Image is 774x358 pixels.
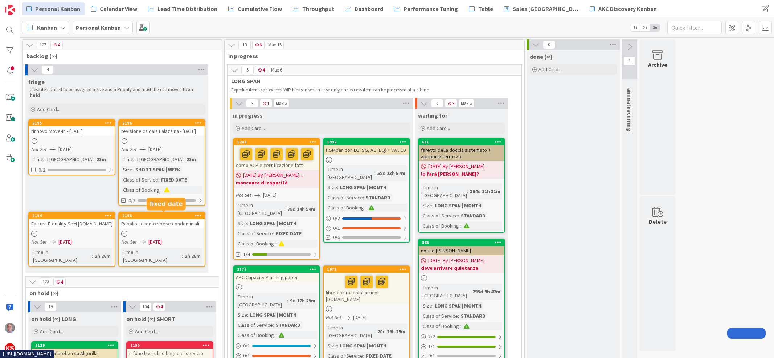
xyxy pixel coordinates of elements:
span: Sales [GEOGRAPHIC_DATA] [513,4,579,13]
div: LONG SPAN | MONTH [338,342,388,350]
a: Dashboard [341,2,388,15]
div: 2194 [29,212,115,219]
div: 23m [185,155,198,163]
i: Not Set [121,146,137,152]
span: 1 [260,99,272,108]
div: 2194 [32,213,115,218]
span: : [275,331,277,339]
span: [DATE] [58,238,72,246]
a: 611faretto della doccia sistemato + apriporta terrazzo[DATE] By [PERSON_NAME]...lo farà [PERSON_N... [418,138,505,233]
a: 1244corso ACP e certificazione fatti[DATE] By [PERSON_NAME]...mancanza di capacitàNot Set[DATE]Ti... [233,138,320,260]
span: 0/2 [38,166,45,174]
div: 0/1 [324,224,409,233]
span: : [94,155,95,163]
h5: fixed date [150,200,183,207]
div: STANDARD [459,312,487,320]
div: 2194Fattura E-quality SeM [DOMAIN_NAME] [29,212,115,228]
span: Throughput [302,4,334,13]
div: 611 [422,139,504,145]
img: Visit kanbanzone.com [5,5,15,15]
span: on hold (∞) [29,289,210,297]
span: backlog (∞) [26,52,213,60]
div: 1992ITSMban con LG, SG, AC (EQ) + VW, CD [324,139,409,155]
div: 2196 [119,120,205,126]
div: Class of Booking [121,186,161,194]
div: 2/2 [419,332,504,341]
span: : [284,205,286,213]
span: Kanban [37,23,57,32]
div: 611 [419,139,504,145]
div: 2193 [119,212,205,219]
b: mancanza di capacità [236,179,317,186]
div: Time in [GEOGRAPHIC_DATA] [31,155,94,163]
span: 13 [238,41,251,49]
div: Class of Booking [236,331,275,339]
div: 2h 28m [183,252,202,260]
div: 0/1 [234,341,319,350]
span: 19 [44,302,57,311]
b: deve arrivare quietanza [421,264,502,272]
span: : [337,342,338,350]
div: ITSMban con LG, SG, AC (EQ) + VW, CD [324,145,409,155]
div: 1244 [237,139,319,145]
div: 2193Rapallo acconto spese condominiali [119,212,205,228]
span: 4 [53,277,66,286]
div: 295d 9h 42m [471,288,502,296]
span: : [460,322,462,330]
div: rinnovo Move-In - [DATE] [29,126,115,136]
span: done (∞) [530,53,553,60]
span: 2x [640,24,650,31]
span: 104 [139,302,152,311]
div: Class of Service [121,176,158,184]
span: 5 [241,66,254,74]
div: 886 [419,239,504,246]
span: Lead Time Distribution [157,4,217,13]
span: triage [28,78,45,85]
span: : [374,328,376,335]
div: 2155 [130,343,213,348]
span: 3 [445,99,457,108]
span: : [247,311,248,319]
div: 0/2 [324,214,409,223]
img: MR [5,323,15,333]
div: 2195 [32,121,115,126]
a: Table [464,2,497,15]
a: 1992ITSMban con LG, SG, AC (EQ) + VW, CDTime in [GEOGRAPHIC_DATA]:58d 13h 57mSize:LONG SPAN | MON... [323,138,410,243]
span: : [467,187,468,195]
div: LONG SPAN | MONTH [338,183,388,191]
div: 1992 [324,139,409,145]
div: Time in [GEOGRAPHIC_DATA] [236,201,284,217]
div: Size [326,183,337,191]
span: : [132,166,134,174]
span: Add Card... [40,328,63,335]
span: : [458,312,459,320]
div: 2195rinnovo Move-In - [DATE] [29,120,115,136]
span: : [273,229,274,237]
span: Add Card... [538,66,562,73]
div: AKC Capacity Planning paper [234,273,319,282]
span: [DATE] By [PERSON_NAME]... [243,171,303,179]
div: Delete [649,217,667,226]
div: LONG SPAN | MONTH [248,311,298,319]
div: 2177 [237,267,319,272]
span: Add Card... [427,125,450,131]
div: 2193 [122,213,205,218]
span: 4 [255,66,267,74]
div: Rapallo acconto spese condominiali [119,219,205,228]
i: Not Set [326,314,341,321]
div: Class of Booking [236,240,275,248]
div: 78d 14h 54m [286,205,317,213]
div: 2196 [122,121,205,126]
div: 2177 [234,266,319,273]
div: Time in [GEOGRAPHIC_DATA] [121,155,184,163]
div: Size [236,219,247,227]
div: Time in [GEOGRAPHIC_DATA] [326,165,374,181]
span: Add Card... [135,328,158,335]
div: 2196revisione caldaia Palazzina - [DATE] [119,120,205,136]
div: LONG SPAN | MONTH [433,302,483,310]
div: Time in [GEOGRAPHIC_DATA] [31,248,92,264]
span: Dashboard [355,4,383,13]
span: 6 [252,41,265,49]
div: SHORT SPAN | WEEK [134,166,182,174]
span: annual recurring [626,88,633,131]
